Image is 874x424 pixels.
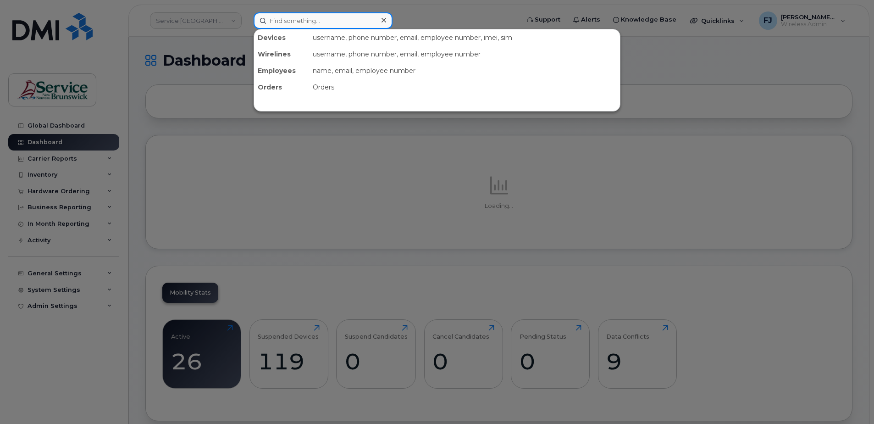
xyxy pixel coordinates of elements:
[254,29,309,46] div: Devices
[309,29,620,46] div: username, phone number, email, employee number, imei, sim
[309,79,620,95] div: Orders
[254,46,309,62] div: Wirelines
[254,62,309,79] div: Employees
[309,46,620,62] div: username, phone number, email, employee number
[254,79,309,95] div: Orders
[309,62,620,79] div: name, email, employee number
